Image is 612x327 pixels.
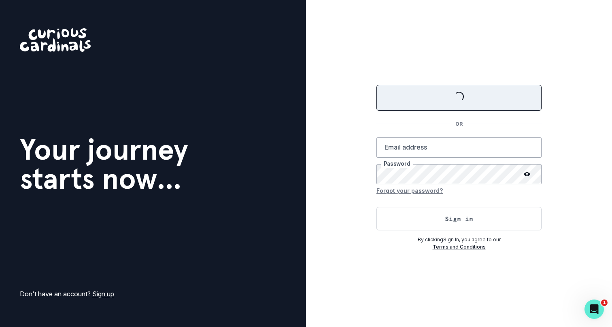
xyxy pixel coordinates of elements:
[376,236,542,243] p: By clicking Sign In , you agree to our
[20,28,91,52] img: Curious Cardinals Logo
[20,135,188,193] h1: Your journey starts now...
[450,120,467,128] p: OR
[601,300,608,306] span: 1
[376,184,443,197] button: Forgot your password?
[433,244,486,250] a: Terms and Conditions
[20,289,114,299] p: Don't have an account?
[92,290,114,298] a: Sign up
[376,207,542,230] button: Sign in
[376,85,542,111] button: Sign in with Google (GSuite)
[584,300,604,319] iframe: Intercom live chat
